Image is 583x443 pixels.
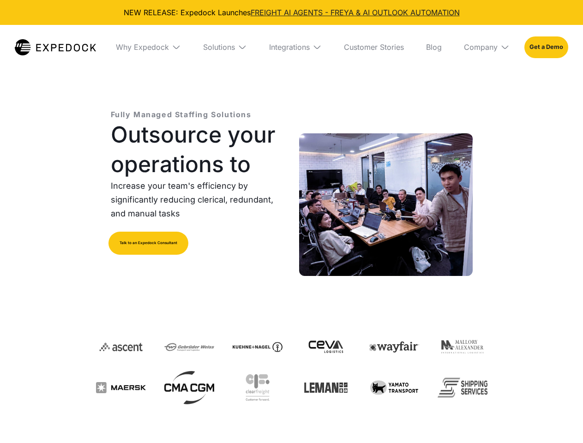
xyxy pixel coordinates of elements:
[111,109,252,120] p: Fully Managed Staffing Solutions
[251,8,460,17] a: FREIGHT AI AGENTS - FREYA & AI OUTLOOK AUTOMATION
[269,42,310,52] div: Integrations
[196,25,254,69] div: Solutions
[116,42,169,52] div: Why Expedock
[457,25,517,69] div: Company
[108,232,188,255] a: Talk to an Expedock Consultant
[111,179,284,221] p: Increase your team's efficiency by significantly reducing clerical, redundant, and manual tasks
[419,25,449,69] a: Blog
[524,36,568,58] a: Get a Demo
[111,120,284,179] h1: Outsource your operations to
[337,25,411,69] a: Customer Stories
[203,42,235,52] div: Solutions
[7,7,576,18] div: NEW RELEASE: Expedock Launches
[464,42,498,52] div: Company
[262,25,329,69] div: Integrations
[108,25,188,69] div: Why Expedock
